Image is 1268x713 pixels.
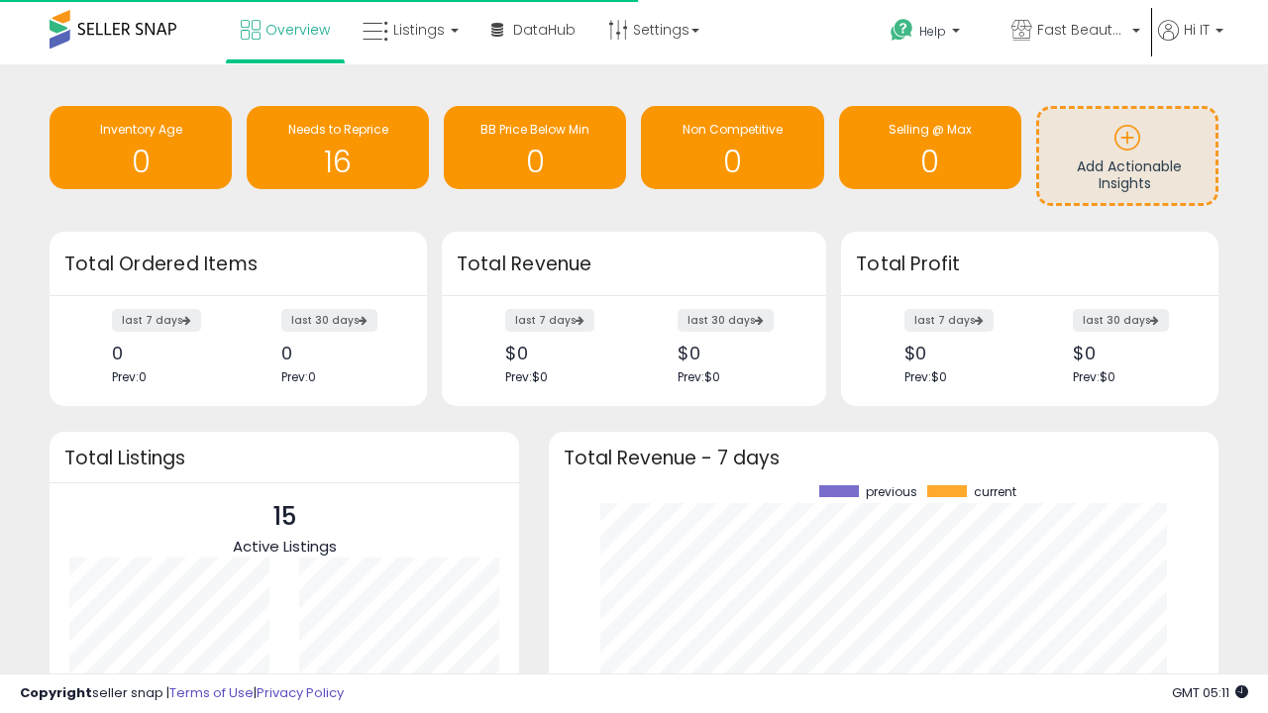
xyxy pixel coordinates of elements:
span: Prev: $0 [678,368,720,385]
h3: Total Profit [856,251,1204,278]
a: Privacy Policy [257,683,344,702]
span: Prev: 0 [112,368,147,385]
span: Needs to Reprice [288,121,388,138]
span: BB Price Below Min [480,121,589,138]
label: last 30 days [281,309,377,332]
span: Hi IT [1184,20,1210,40]
span: Fast Beauty ([GEOGRAPHIC_DATA]) [1037,20,1126,40]
span: Prev: $0 [1073,368,1115,385]
strong: Copyright [20,683,92,702]
a: Help [875,3,994,64]
h1: 0 [454,146,616,178]
div: seller snap | | [20,684,344,703]
div: $0 [904,343,1015,363]
label: last 7 days [505,309,594,332]
div: 0 [112,343,223,363]
a: Selling @ Max 0 [839,106,1021,189]
span: Active Listings [233,536,337,557]
p: 15 [233,498,337,536]
label: last 7 days [904,309,994,332]
span: Selling @ Max [889,121,972,138]
div: $0 [678,343,792,363]
h3: Total Listings [64,451,504,465]
h1: 0 [849,146,1011,178]
a: BB Price Below Min 0 [444,106,626,189]
span: previous [866,485,917,499]
a: Needs to Reprice 16 [247,106,429,189]
h1: 16 [257,146,419,178]
label: last 7 days [112,309,201,332]
span: 2025-09-9 05:11 GMT [1172,683,1248,702]
span: Inventory Age [100,121,182,138]
a: Inventory Age 0 [50,106,232,189]
i: Get Help [890,18,914,43]
span: Prev: $0 [904,368,947,385]
h1: 0 [651,146,813,178]
div: 0 [281,343,392,363]
h1: 0 [59,146,222,178]
a: Terms of Use [169,683,254,702]
span: Prev: $0 [505,368,548,385]
h3: Total Revenue - 7 days [564,451,1204,465]
a: Non Competitive 0 [641,106,823,189]
span: Listings [393,20,445,40]
span: Add Actionable Insights [1077,156,1182,194]
a: Add Actionable Insights [1039,109,1215,203]
h3: Total Revenue [457,251,811,278]
span: Non Competitive [683,121,783,138]
span: Help [919,23,946,40]
span: Overview [265,20,330,40]
span: DataHub [513,20,576,40]
span: Prev: 0 [281,368,316,385]
div: $0 [1073,343,1184,363]
span: current [974,485,1016,499]
label: last 30 days [678,309,774,332]
label: last 30 days [1073,309,1169,332]
a: Hi IT [1158,20,1223,64]
div: $0 [505,343,619,363]
h3: Total Ordered Items [64,251,412,278]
